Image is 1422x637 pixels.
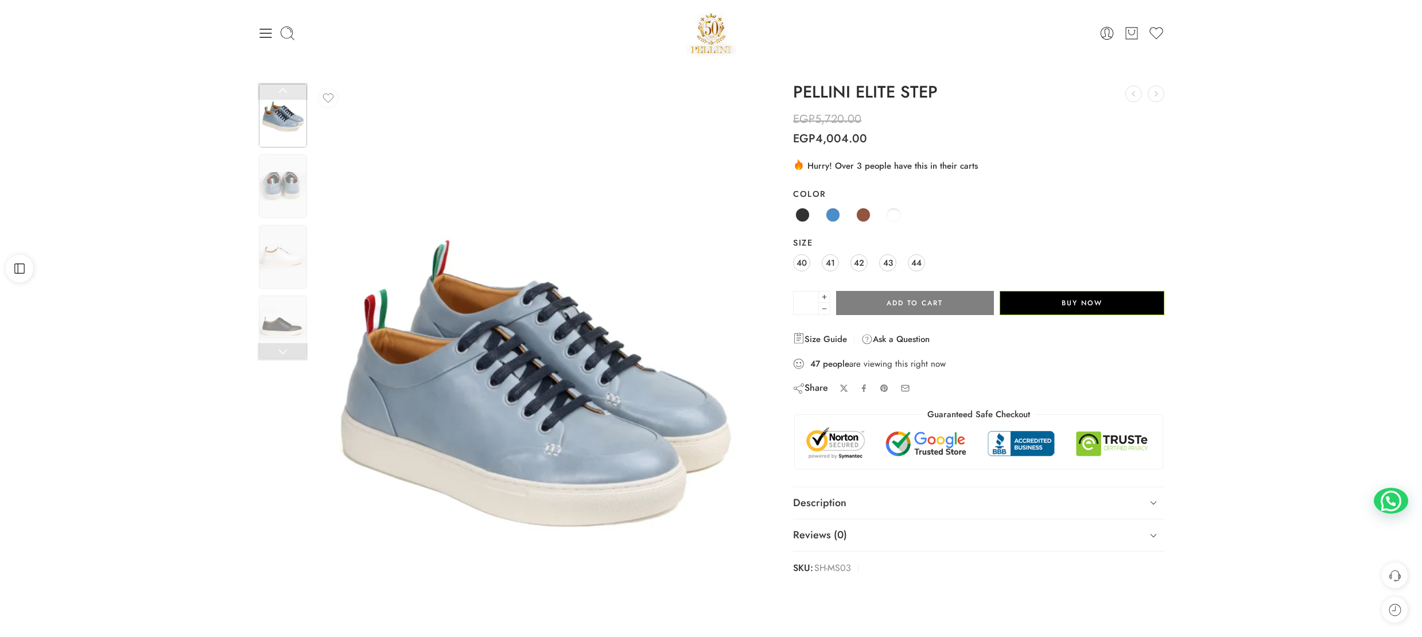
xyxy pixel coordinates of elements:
[793,254,810,271] a: 40
[900,383,910,393] a: Email to your friends
[880,384,889,393] a: Pin on Pinterest
[840,384,848,393] a: Share on X
[836,291,993,315] button: Add to cart
[793,130,867,147] bdi: 4,004.00
[793,560,813,577] strong: SKU:
[793,332,847,346] a: Size Guide
[803,426,1154,460] img: Trust
[826,255,835,270] span: 41
[259,154,307,218] img: sh-ms03-bl3-2-scaled-1.webp
[922,409,1036,421] legend: Guaranteed Safe Checkout
[1148,25,1164,41] a: Wishlist
[793,130,815,147] span: EGP
[793,111,861,127] bdi: 5,720.00
[1124,25,1140,41] a: Cart
[793,382,828,394] div: Share
[1000,291,1164,315] button: Buy Now
[861,332,930,346] a: Ask a Question
[793,291,819,315] input: Product quantity
[793,519,1164,551] a: Reviews (0)
[793,358,1164,370] div: are viewing this right now
[822,254,839,271] a: 41
[810,358,820,370] strong: 47
[854,255,864,270] span: 42
[814,560,851,577] span: SH-MS03
[860,384,868,393] a: Share on Facebook
[259,84,307,147] img: sh-ms03-bl3-2-scaled-1.webp
[911,255,922,270] span: 44
[908,254,925,271] a: 44
[793,111,815,127] span: EGP
[823,358,849,370] strong: people
[793,83,1164,102] h1: PELLINI ELITE STEP
[883,255,893,270] span: 43
[793,487,1164,519] a: Description
[793,188,1164,200] label: Color
[797,255,807,270] span: 40
[1099,25,1115,41] a: Login / Register
[793,237,1164,248] label: Size
[793,158,1164,172] div: Hurry! Over 3 people have this in their carts
[259,296,307,359] img: sh-ms03-bl3-2-scaled-1.webp
[259,225,307,289] img: sh-ms03-bl3-2-scaled-1.webp
[850,254,868,271] a: 42
[879,254,896,271] a: 43
[686,9,736,57] a: Pellini -
[686,9,736,57] img: Pellini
